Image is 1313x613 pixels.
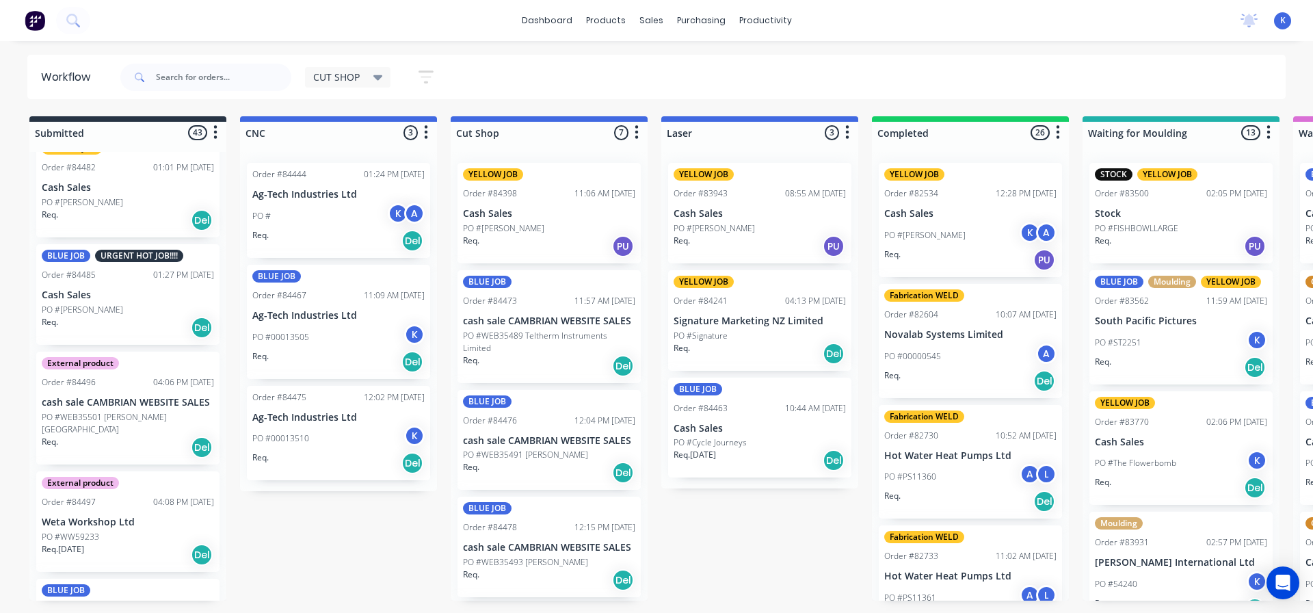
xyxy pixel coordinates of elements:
[884,369,901,382] p: Req.
[785,402,846,415] div: 10:44 AM [DATE]
[191,317,213,339] div: Del
[463,395,512,408] div: BLUE JOB
[1095,295,1149,307] div: Order #83562
[879,405,1062,519] div: Fabrication WELDOrder #8273010:52 AM [DATE]Hot Water Heat Pumps LtdPO #PS11360ALReq.Del
[1148,276,1196,288] div: Moulding
[1095,416,1149,428] div: Order #83770
[884,430,938,442] div: Order #82730
[252,168,306,181] div: Order #84444
[1020,585,1040,605] div: A
[1244,356,1266,378] div: Del
[674,222,755,235] p: PO #[PERSON_NAME]
[879,284,1062,398] div: Fabrication WELDOrder #8260410:07 AM [DATE]Novalab Systems LimitedPO #00000545AReq.Del
[463,521,517,534] div: Order #84478
[674,383,722,395] div: BLUE JOB
[42,357,119,369] div: External product
[785,187,846,200] div: 08:55 AM [DATE]
[785,295,846,307] div: 04:13 PM [DATE]
[884,350,941,363] p: PO #00000545
[25,10,45,31] img: Factory
[191,544,213,566] div: Del
[191,436,213,458] div: Del
[1247,571,1267,592] div: K
[1244,235,1266,257] div: PU
[401,230,423,252] div: Del
[42,376,96,389] div: Order #84496
[42,269,96,281] div: Order #84485
[1020,222,1040,243] div: K
[153,269,214,281] div: 01:27 PM [DATE]
[463,276,512,288] div: BLUE JOB
[1095,578,1137,590] p: PO #54240
[463,208,635,220] p: Cash Sales
[463,449,588,461] p: PO #WEB35491 [PERSON_NAME]
[463,461,479,473] p: Req.
[1089,270,1273,384] div: BLUE JOBMouldingYELLOW JOBOrder #8356211:59 AM [DATE]South Pacific PicturesPO #ST2251KReq.Del
[674,235,690,247] p: Req.
[1206,187,1267,200] div: 02:05 PM [DATE]
[42,397,214,408] p: cash sale CAMBRIAN WEBSITE SALES
[252,391,306,404] div: Order #84475
[42,543,84,556] p: Req. [DATE]
[884,248,901,261] p: Req.
[674,436,747,449] p: PO #Cycle Journeys
[1095,208,1267,220] p: Stock
[823,343,845,365] div: Del
[463,168,523,181] div: YELLOW JOB
[463,295,517,307] div: Order #84473
[252,432,309,445] p: PO #00013510
[879,163,1062,277] div: YELLOW JOBOrder #8253412:28 PM [DATE]Cash SalesPO #[PERSON_NAME]KAReq.PU
[457,497,641,597] div: BLUE JOBOrder #8447812:15 PM [DATE]cash sale CAMBRIAN WEBSITE SALESPO #WEB35493 [PERSON_NAME]Req.Del
[884,592,936,604] p: PO #PS11361
[579,10,633,31] div: products
[95,250,183,262] div: URGENT HOT JOB!!!!
[1020,464,1040,484] div: A
[1095,517,1143,530] div: Moulding
[463,222,544,235] p: PO #[PERSON_NAME]
[42,209,58,221] p: Req.
[42,531,99,543] p: PO #WW59233
[515,10,579,31] a: dashboard
[42,477,119,489] div: External product
[364,391,425,404] div: 12:02 PM [DATE]
[463,556,588,569] p: PO #WEB35493 [PERSON_NAME]
[884,450,1057,462] p: Hot Water Heat Pumps Ltd
[457,163,641,263] div: YELLOW JOBOrder #8439811:06 AM [DATE]Cash SalesPO #[PERSON_NAME]Req.PU
[1247,330,1267,350] div: K
[153,496,214,508] div: 04:08 PM [DATE]
[1036,464,1057,484] div: L
[674,276,734,288] div: YELLOW JOB
[732,10,799,31] div: productivity
[823,235,845,257] div: PU
[1095,397,1155,409] div: YELLOW JOB
[1280,14,1286,27] span: K
[42,411,214,436] p: PO #WEB35501 [PERSON_NAME][GEOGRAPHIC_DATA]
[612,462,634,484] div: Del
[884,208,1057,220] p: Cash Sales
[401,351,423,373] div: Del
[42,289,214,301] p: Cash Sales
[404,324,425,345] div: K
[404,203,425,224] div: A
[252,452,269,464] p: Req.
[612,235,634,257] div: PU
[463,415,517,427] div: Order #84476
[668,163,851,263] div: YELLOW JOBOrder #8394308:55 AM [DATE]Cash SalesPO #[PERSON_NAME]Req.PU
[668,270,851,371] div: YELLOW JOBOrder #8424104:13 PM [DATE]Signature Marketing NZ LimitedPO #SignatureReq.Del
[247,163,430,258] div: Order #8444401:24 PM [DATE]Ag-Tech Industries LtdPO #KAReq.Del
[1095,436,1267,448] p: Cash Sales
[388,203,408,224] div: K
[42,316,58,328] p: Req.
[457,390,641,491] div: BLUE JOBOrder #8447612:04 PM [DATE]cash sale CAMBRIAN WEBSITE SALESPO #WEB35491 [PERSON_NAME]Req.Del
[884,168,944,181] div: YELLOW JOB
[884,571,1057,582] p: Hot Water Heat Pumps Ltd
[1036,222,1057,243] div: A
[252,210,271,222] p: PO #
[674,342,690,354] p: Req.
[364,289,425,302] div: 11:09 AM [DATE]
[463,315,635,327] p: cash sale CAMBRIAN WEBSITE SALES
[674,295,728,307] div: Order #84241
[884,550,938,562] div: Order #82733
[1095,597,1111,610] p: Req.
[674,168,734,181] div: YELLOW JOB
